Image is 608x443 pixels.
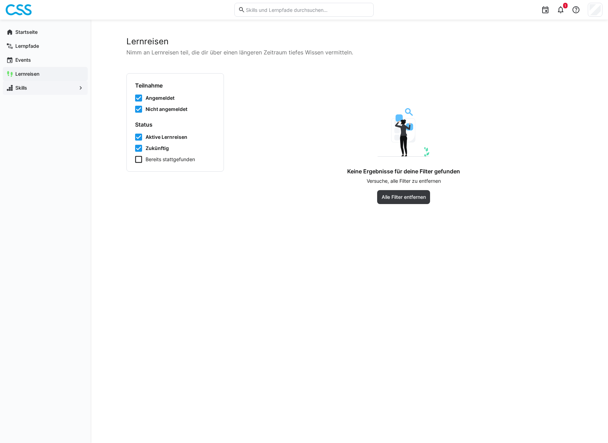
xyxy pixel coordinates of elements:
span: Zukünftig [146,145,169,152]
input: Skills und Lernpfade durchsuchen… [245,7,370,13]
h4: Keine Ergebnisse für deine Filter gefunden [347,168,460,175]
span: Alle Filter entfernen [381,194,427,201]
p: Versuche, alle Filter zu entfernen [367,178,441,185]
button: Alle Filter entfernen [377,190,430,204]
span: Nicht angemeldet [146,106,187,113]
span: Aktive Lernreisen [146,134,187,141]
span: 1 [564,3,566,8]
h4: Teilnahme [135,82,215,89]
span: Angemeldet [146,95,174,102]
h2: Lernreisen [126,36,572,47]
span: Bereits stattgefunden [146,156,195,163]
p: Nimm an Lernreisen teil, die dir über einen längeren Zeitraum tiefes Wissen vermitteln. [126,48,572,57]
h4: Status [135,121,215,128]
